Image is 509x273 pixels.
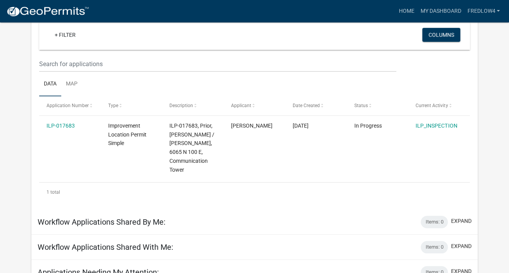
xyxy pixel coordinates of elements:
[38,242,173,252] h5: Workflow Applications Shared With Me:
[169,123,214,173] span: ILP-017683, Prior, Raymond W / Robin L, 6065 N 100 E, Communication Tower
[417,4,464,19] a: My Dashboard
[354,123,381,129] span: In Progress
[169,103,193,108] span: Description
[408,96,470,115] datatable-header-cell: Current Activity
[39,96,101,115] datatable-header-cell: Application Number
[416,123,457,129] a: ILP_INSPECTION
[108,123,147,147] span: Improvement Location Permit Simple
[224,96,285,115] datatable-header-cell: Applicant
[61,72,82,97] a: Map
[347,96,408,115] datatable-header-cell: Status
[421,216,448,228] div: Items: 0
[47,103,89,108] span: Application Number
[395,4,417,19] a: Home
[354,103,368,108] span: Status
[31,8,478,209] div: collapse
[416,103,448,108] span: Current Activity
[231,123,273,129] span: Fred Low
[39,72,61,97] a: Data
[464,4,503,19] a: fredlow4
[451,217,471,225] button: expand
[108,103,118,108] span: Type
[451,242,471,250] button: expand
[285,96,347,115] datatable-header-cell: Date Created
[293,103,320,108] span: Date Created
[293,123,309,129] span: 09/16/2025
[39,183,470,202] div: 1 total
[39,56,396,72] input: Search for applications
[422,28,460,42] button: Columns
[47,123,75,129] a: ILP-017683
[421,241,448,253] div: Items: 0
[48,28,82,42] a: + Filter
[100,96,162,115] datatable-header-cell: Type
[231,103,251,108] span: Applicant
[162,96,224,115] datatable-header-cell: Description
[38,217,166,227] h5: Workflow Applications Shared By Me:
